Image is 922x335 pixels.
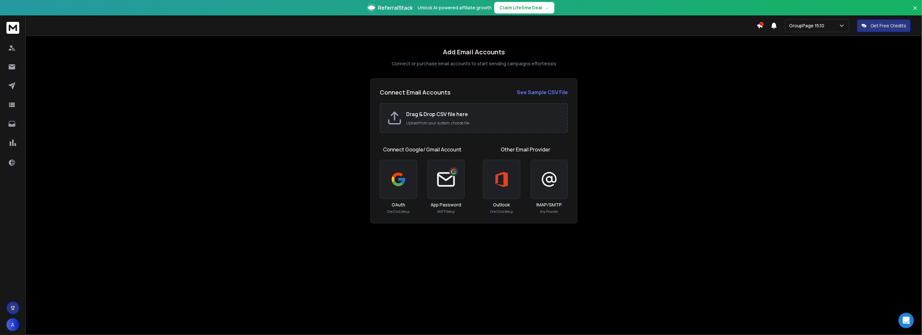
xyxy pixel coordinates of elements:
[6,318,19,331] button: A
[494,2,554,14] button: Claim Lifetime Deal→
[501,146,550,153] h1: Other Email Provider
[537,202,562,208] h3: IMAP/SMTP
[392,202,405,208] h3: OAuth
[418,5,492,11] p: Unlock AI-powered affiliate growth
[387,209,410,214] p: One Click Setup
[406,110,561,118] h2: Drag & Drop CSV file here
[493,202,510,208] h3: Outlook
[406,121,561,126] p: Upload from your system, choose file
[383,146,461,153] h1: Connect Google/ Gmail Account
[431,202,461,208] h3: App Password
[437,209,455,214] p: SMTP Setup
[911,4,919,19] button: Close banner
[517,89,568,96] strong: See Sample CSV File
[490,209,513,214] p: One Click Setup
[857,19,911,32] button: Get Free Credits
[899,313,914,328] div: Open Intercom Messenger
[517,88,568,96] a: See Sample CSV File
[789,23,827,29] p: GroupPage 15.10
[545,5,549,11] span: →
[380,88,451,97] h2: Connect Email Accounts
[378,4,413,12] span: ReferralStack
[443,48,505,57] h1: Add Email Accounts
[392,60,556,67] p: Connect or purchase email accounts to start sending campaigns effortlessly
[540,209,559,214] p: Any Provider
[871,23,906,29] p: Get Free Credits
